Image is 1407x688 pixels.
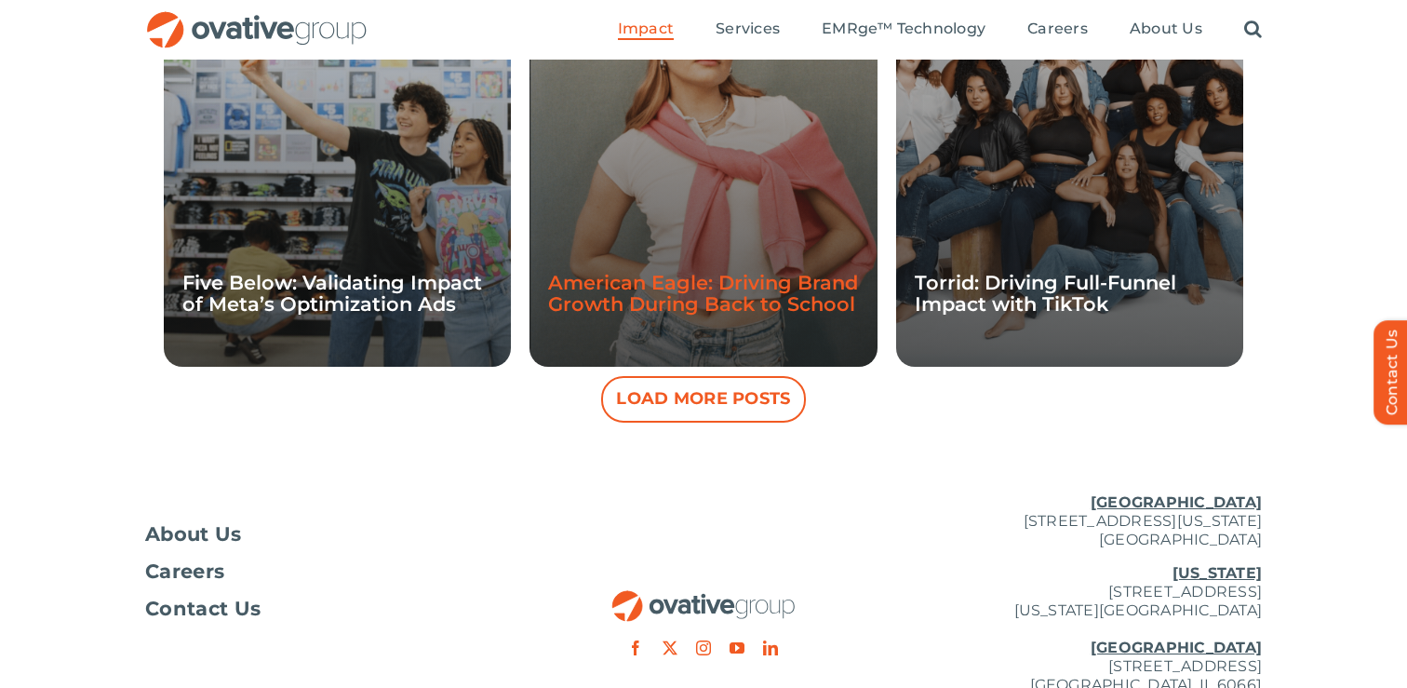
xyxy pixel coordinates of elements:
[145,9,368,27] a: OG_Full_horizontal_RGB
[601,376,806,423] button: Load More Posts
[696,641,711,655] a: instagram
[145,600,517,618] a: Contact Us
[548,271,858,316] a: American Eagle: Driving Brand Growth During Back to School
[145,562,224,581] span: Careers
[1027,20,1088,40] a: Careers
[145,562,517,581] a: Careers
[890,493,1262,549] p: [STREET_ADDRESS][US_STATE] [GEOGRAPHIC_DATA]
[145,525,517,544] a: About Us
[618,20,674,40] a: Impact
[1244,20,1262,40] a: Search
[716,20,780,40] a: Services
[822,20,985,38] span: EMRge™ Technology
[915,271,1176,316] a: Torrid: Driving Full-Funnel Impact with TikTok
[1172,564,1262,582] u: [US_STATE]
[182,271,482,316] a: Five Below: Validating Impact of Meta’s Optimization Ads
[1130,20,1202,40] a: About Us
[716,20,780,38] span: Services
[1027,20,1088,38] span: Careers
[763,641,778,655] a: linkedin
[1091,639,1262,656] u: [GEOGRAPHIC_DATA]
[822,20,985,40] a: EMRge™ Technology
[145,525,517,618] nav: Footer Menu
[618,20,674,38] span: Impact
[628,641,643,655] a: facebook
[1130,20,1202,38] span: About Us
[145,600,261,618] span: Contact Us
[145,525,242,544] span: About Us
[1091,493,1262,511] u: [GEOGRAPHIC_DATA]
[730,641,744,655] a: youtube
[610,588,797,606] a: OG_Full_horizontal_RGB
[663,641,677,655] a: twitter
